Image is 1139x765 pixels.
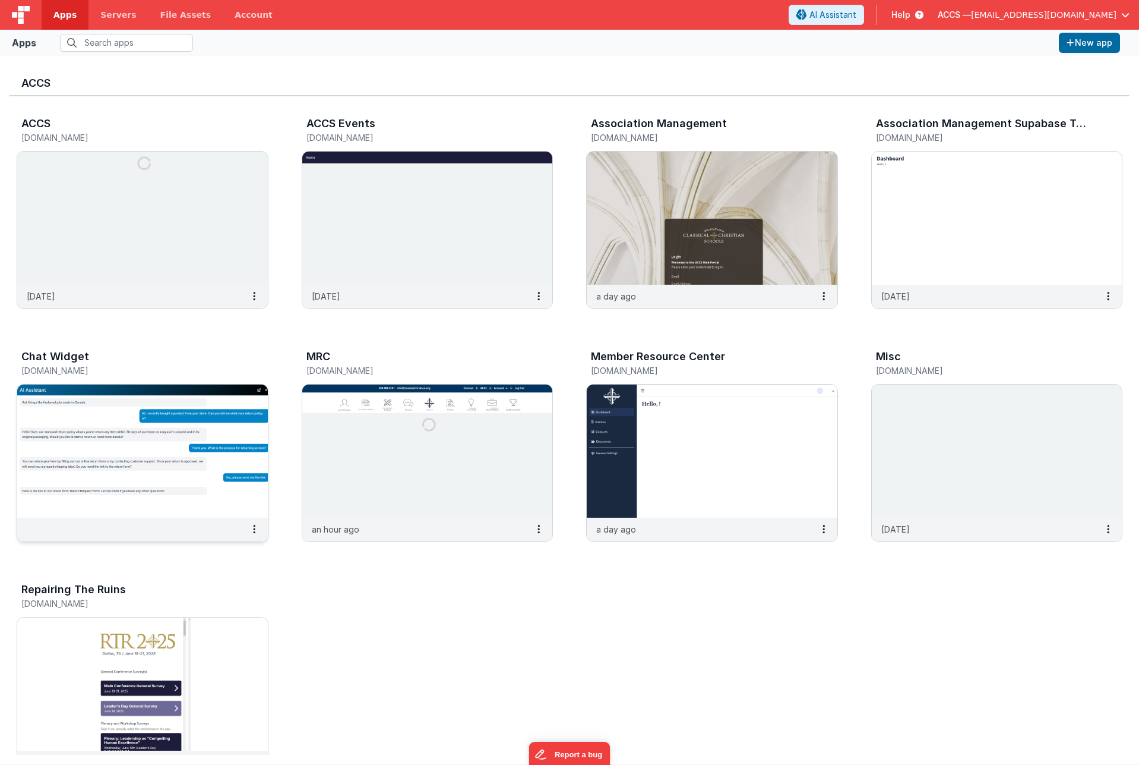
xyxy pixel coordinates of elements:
h5: [DOMAIN_NAME] [306,133,524,142]
h3: Association Management Supabase Test [876,118,1090,130]
h3: Repairing The Ruins [21,584,126,596]
h5: [DOMAIN_NAME] [876,133,1093,142]
span: Apps [53,9,77,21]
h5: [DOMAIN_NAME] [591,366,808,375]
span: AI Assistant [809,9,856,21]
h3: ACCS [21,118,50,130]
p: an hour ago [312,523,359,536]
span: Help [891,9,910,21]
h3: ACCS Events [306,118,375,130]
button: AI Assistant [789,5,864,25]
h3: ACCS [21,77,1118,89]
p: [DATE] [312,290,340,303]
p: [DATE] [27,290,55,303]
h5: [DOMAIN_NAME] [306,366,524,375]
h3: Member Resource Center [591,351,725,363]
h3: Misc [876,351,901,363]
h3: Association Management [591,118,727,130]
p: [DATE] [881,290,910,303]
button: New app [1059,33,1120,53]
p: a day ago [596,523,636,536]
p: a day ago [596,290,636,303]
span: ACCS — [938,9,971,21]
h5: [DOMAIN_NAME] [876,366,1093,375]
button: ACCS — [EMAIL_ADDRESS][DOMAIN_NAME] [938,9,1129,21]
span: File Assets [160,9,211,21]
h3: Chat Widget [21,351,89,363]
span: Servers [100,9,136,21]
h5: [DOMAIN_NAME] [21,599,239,608]
div: Apps [12,36,36,50]
span: [EMAIL_ADDRESS][DOMAIN_NAME] [971,9,1116,21]
p: [DATE] [881,523,910,536]
h5: [DOMAIN_NAME] [591,133,808,142]
input: Search apps [60,34,193,52]
h3: MRC [306,351,330,363]
h5: [DOMAIN_NAME] [21,133,239,142]
h5: [DOMAIN_NAME] [21,366,239,375]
